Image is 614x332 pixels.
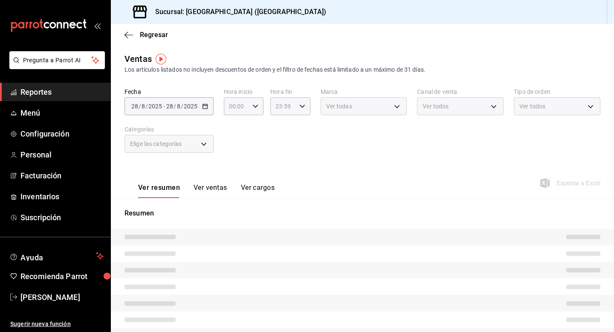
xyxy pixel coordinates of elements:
[138,183,275,198] div: navigation tabs
[20,271,104,282] span: Recomienda Parrot
[23,56,92,65] span: Pregunta a Parrot AI
[141,103,145,110] input: --
[270,89,310,95] label: Hora fin
[139,103,141,110] span: /
[174,103,176,110] span: /
[140,31,168,39] span: Regresar
[20,212,104,223] span: Suscripción
[131,103,139,110] input: --
[183,103,198,110] input: ----
[166,103,174,110] input: --
[20,191,104,202] span: Inventarios
[138,183,180,198] button: Ver resumen
[321,89,407,95] label: Marca
[10,320,104,329] span: Sugerir nueva función
[148,7,326,17] h3: Sucursal: [GEOGRAPHIC_DATA] ([GEOGRAPHIC_DATA])
[181,103,183,110] span: /
[148,103,162,110] input: ----
[6,62,105,71] a: Pregunta a Parrot AI
[177,103,181,110] input: --
[94,22,101,29] button: open_drawer_menu
[224,89,264,95] label: Hora inicio
[20,251,93,261] span: Ayuda
[20,107,104,119] span: Menú
[20,149,104,160] span: Personal
[514,89,600,95] label: Tipo de orden
[156,54,166,64] img: Tooltip marker
[125,89,214,95] label: Fecha
[125,65,600,74] div: Los artículos listados no incluyen descuentos de orden y el filtro de fechas está limitado a un m...
[125,52,152,65] div: Ventas
[194,183,227,198] button: Ver ventas
[163,103,165,110] span: -
[125,208,600,218] p: Resumen
[20,291,104,303] span: [PERSON_NAME]
[20,128,104,140] span: Configuración
[9,51,105,69] button: Pregunta a Parrot AI
[423,102,449,111] span: Ver todos
[20,170,104,181] span: Facturación
[241,183,275,198] button: Ver cargos
[125,126,214,132] label: Categorías
[20,86,104,98] span: Reportes
[145,103,148,110] span: /
[417,89,504,95] label: Canal de venta
[519,102,545,111] span: Ver todos
[125,31,168,39] button: Regresar
[326,102,352,111] span: Ver todas
[130,140,182,148] span: Elige las categorías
